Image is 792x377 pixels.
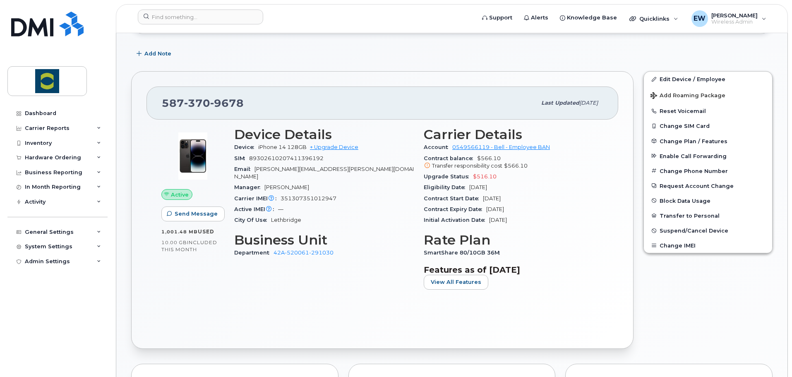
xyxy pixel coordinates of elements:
[274,250,334,256] a: 42A-520061-291030
[162,97,244,109] span: 587
[161,240,187,245] span: 10.00 GB
[424,233,603,247] h3: Rate Plan
[711,19,758,25] span: Wireless Admin
[644,163,772,178] button: Change Phone Number
[161,229,198,235] span: 1,001.48 MB
[644,238,772,253] button: Change IMEI
[281,195,336,202] span: 351307351012947
[531,14,548,22] span: Alerts
[473,173,497,180] span: $516.10
[686,10,772,27] div: Emilie Wilson
[660,153,727,159] span: Enable Call Forwarding
[644,103,772,118] button: Reset Voicemail
[489,217,507,223] span: [DATE]
[234,166,254,172] span: Email
[264,184,309,190] span: [PERSON_NAME]
[694,14,706,24] span: EW
[258,144,307,150] span: iPhone 14 128GB
[184,97,210,109] span: 370
[271,217,301,223] span: Lethbridge
[234,127,414,142] h3: Device Details
[234,250,274,256] span: Department
[278,206,283,212] span: —
[644,149,772,163] button: Enable Call Forwarding
[660,228,728,234] span: Suspend/Cancel Device
[171,191,189,199] span: Active
[483,195,501,202] span: [DATE]
[424,206,486,212] span: Contract Expiry Date
[424,184,469,190] span: Eligibility Date
[234,144,258,150] span: Device
[234,166,414,180] span: [PERSON_NAME][EMAIL_ADDRESS][PERSON_NAME][DOMAIN_NAME]
[234,206,278,212] span: Active IMEI
[234,195,281,202] span: Carrier IMEI
[161,239,217,253] span: included this month
[310,144,358,150] a: + Upgrade Device
[644,118,772,133] button: Change SIM Card
[234,217,271,223] span: City Of Use
[424,173,473,180] span: Upgrade Status
[161,207,225,221] button: Send Message
[234,184,264,190] span: Manager
[639,15,670,22] span: Quicklinks
[650,92,725,100] span: Add Roaming Package
[554,10,623,26] a: Knowledge Base
[424,275,488,290] button: View All Features
[644,134,772,149] button: Change Plan / Features
[168,131,218,181] img: image20231002-3703462-njx0qo.jpeg
[541,100,579,106] span: Last updated
[469,184,487,190] span: [DATE]
[424,195,483,202] span: Contract Start Date
[644,72,772,86] a: Edit Device / Employee
[131,46,178,61] button: Add Note
[486,206,504,212] span: [DATE]
[476,10,518,26] a: Support
[234,233,414,247] h3: Business Unit
[660,138,727,144] span: Change Plan / Features
[144,50,171,58] span: Add Note
[431,278,481,286] span: View All Features
[644,193,772,208] button: Block Data Usage
[424,155,477,161] span: Contract balance
[198,228,214,235] span: used
[644,223,772,238] button: Suspend/Cancel Device
[644,208,772,223] button: Transfer to Personal
[175,210,218,218] span: Send Message
[424,265,603,275] h3: Features as of [DATE]
[249,155,324,161] span: 89302610207411396192
[210,97,244,109] span: 9678
[711,12,758,19] span: [PERSON_NAME]
[579,100,598,106] span: [DATE]
[424,217,489,223] span: Initial Activation Date
[489,14,512,22] span: Support
[567,14,617,22] span: Knowledge Base
[644,86,772,103] button: Add Roaming Package
[432,163,502,169] span: Transfer responsibility cost
[504,163,528,169] span: $566.10
[452,144,550,150] a: 0549566119 - Bell - Employee BAN
[424,250,504,256] span: SmartShare 80/10GB 36M
[624,10,684,27] div: Quicklinks
[424,155,603,170] span: $566.10
[424,127,603,142] h3: Carrier Details
[644,178,772,193] button: Request Account Change
[424,144,452,150] span: Account
[234,155,249,161] span: SIM
[518,10,554,26] a: Alerts
[138,10,263,24] input: Find something...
